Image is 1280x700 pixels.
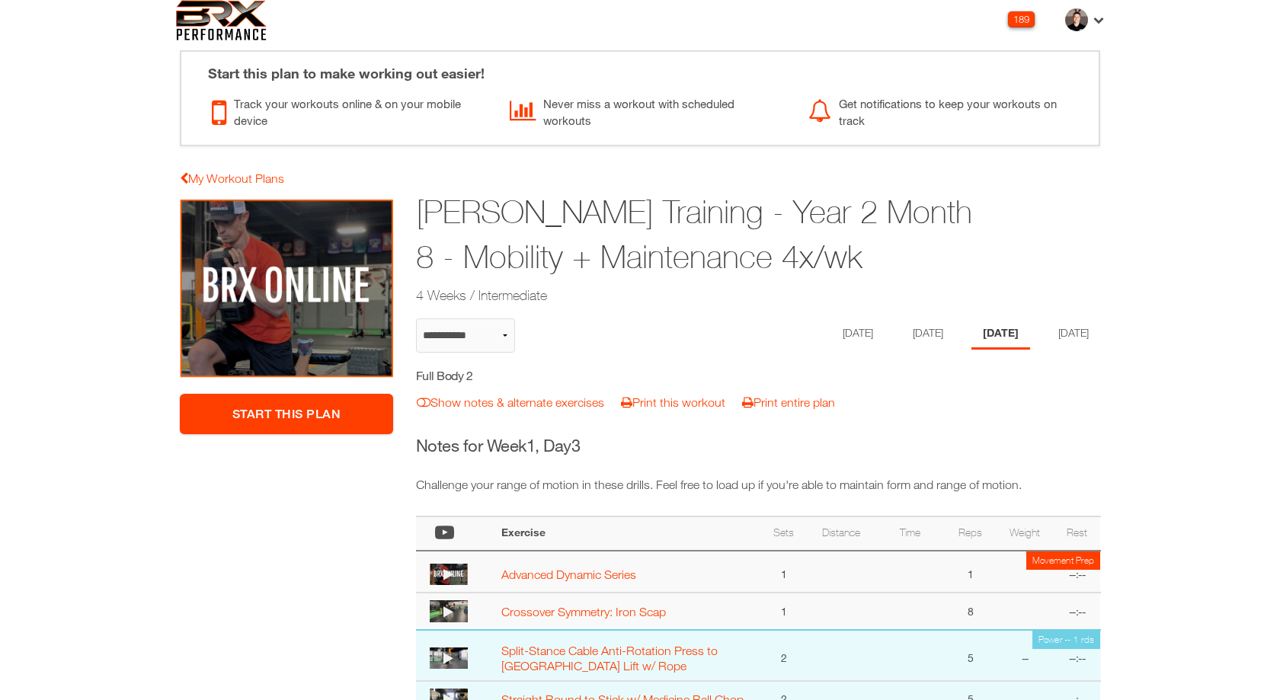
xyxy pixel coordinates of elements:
td: --:-- [1054,593,1100,629]
span: 3 [571,436,581,455]
th: Exercise [494,516,760,551]
a: Show notes & alternate exercises [417,395,604,409]
th: Weight [996,516,1054,551]
td: -- [996,630,1054,681]
td: --:-- [1054,630,1100,681]
li: Day 3 [971,318,1030,350]
a: Split-Stance Cable Anti-Rotation Press to [GEOGRAPHIC_DATA] Lift w/ Rope [501,644,718,673]
td: Power -- 1 rds [1032,631,1101,649]
h2: 4 Weeks / Intermediate [416,286,983,305]
a: Print this workout [621,395,725,409]
td: 1 [946,551,996,593]
div: 189 [1008,11,1035,27]
a: My Workout Plans [180,171,284,185]
h5: Full Body 2 [416,367,688,384]
td: Movement Prep [1026,551,1100,570]
li: Day 1 [831,318,885,350]
th: Sets [760,516,806,551]
h1: [PERSON_NAME] Training - Year 2 Month 8 - Mobility + Maintenance 4x/wk [416,190,983,280]
a: Print entire plan [742,395,835,409]
div: Start this plan to make working out easier! [193,52,1087,84]
a: Crossover Symmetry: Iron Scap [501,605,666,618]
td: 8 [946,593,996,629]
li: Day 4 [1047,318,1100,350]
th: Time [875,516,946,551]
span: 1 [526,436,536,455]
div: Never miss a workout with scheduled workouts [510,91,785,129]
td: 5 [946,630,996,681]
li: Day 2 [901,318,955,350]
img: large.PNG [430,564,468,585]
div: Track your workouts online & on your mobile device [212,91,487,129]
td: 1 [760,593,806,629]
th: Rest [1054,516,1100,551]
div: Get notifications to keep your workouts on track [808,91,1083,129]
h3: Notes for Week , Day [416,434,1101,458]
a: Start This Plan [180,394,393,434]
p: Challenge your range of motion in these drills. Feel free to load up if you're able to maintain f... [416,477,1101,493]
img: Cam Castillo Training - Year 2 Month 8 - Mobility + Maintenance 4x/wk [180,199,393,379]
td: --:-- [1054,551,1100,593]
img: thumbnail.png [430,600,468,622]
a: Advanced Dynamic Series [501,567,636,581]
td: 2 [760,630,806,681]
th: Distance [807,516,875,551]
th: Reps [946,516,996,551]
img: thumbnail.png [430,647,468,669]
img: thumb.jpg [1065,8,1088,31]
td: 1 [760,551,806,593]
